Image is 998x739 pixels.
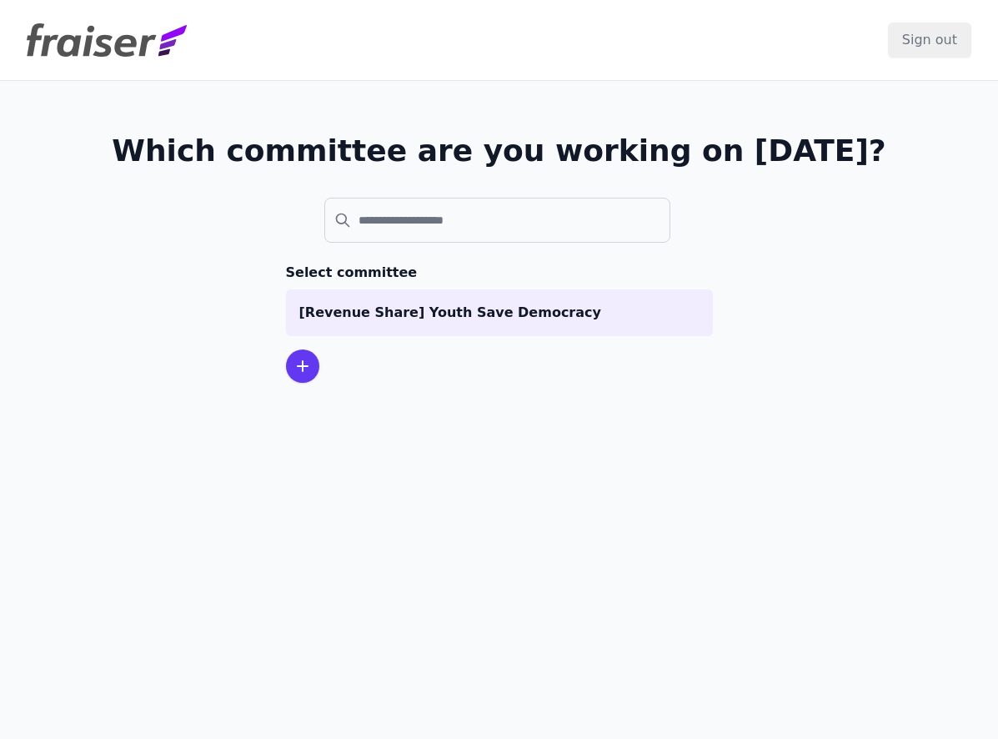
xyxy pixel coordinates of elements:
img: Fraiser Logo [27,23,187,57]
h1: Which committee are you working on [DATE]? [112,134,886,168]
p: [Revenue Share] Youth Save Democracy [299,303,700,323]
h3: Select committee [286,263,713,283]
input: Sign out [888,23,971,58]
a: [Revenue Share] Youth Save Democracy [286,289,713,336]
